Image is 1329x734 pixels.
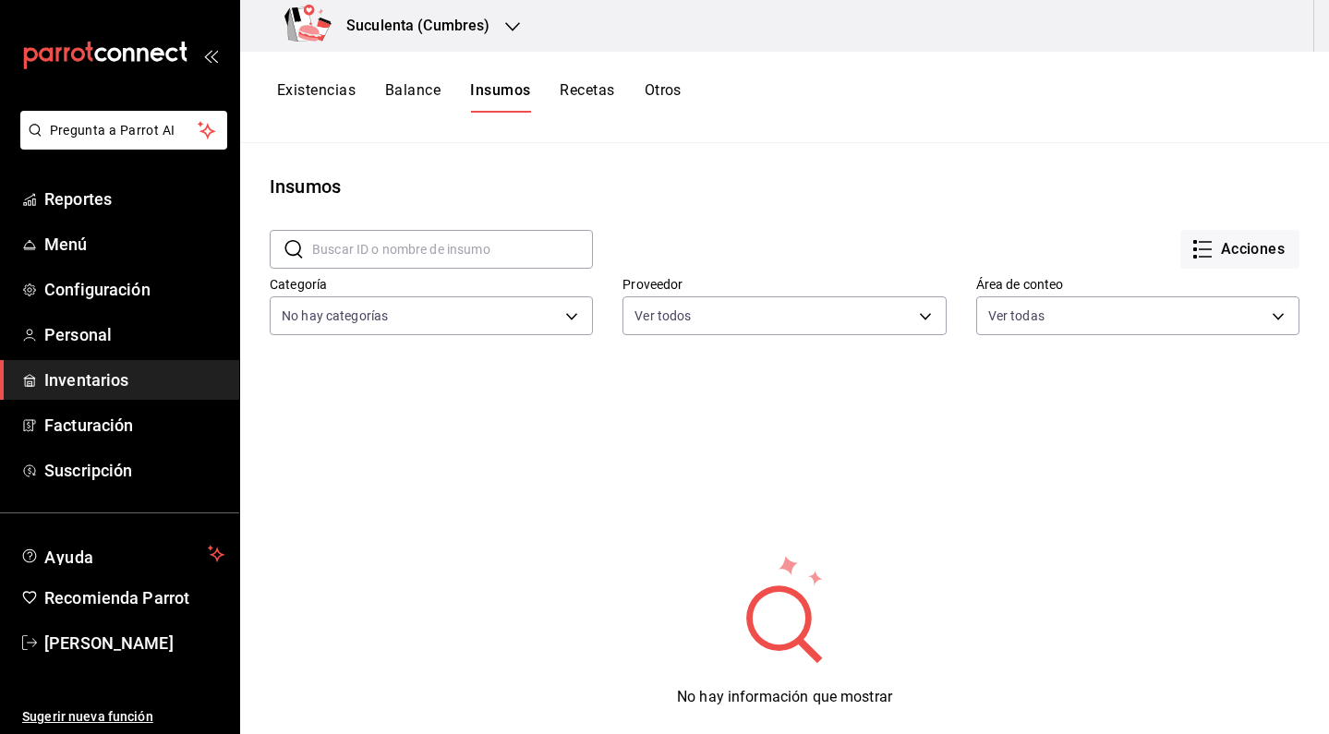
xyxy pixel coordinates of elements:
div: navigation tabs [277,81,682,113]
input: Buscar ID o nombre de insumo [312,231,593,268]
div: Insumos [270,173,341,200]
span: Personal [44,322,224,347]
span: Ver todos [634,307,691,325]
button: Balance [385,81,441,113]
span: Inventarios [44,367,224,392]
span: Pregunta a Parrot AI [50,121,199,140]
a: Pregunta a Parrot AI [13,134,227,153]
label: Área de conteo [976,278,1299,291]
button: Pregunta a Parrot AI [20,111,227,150]
h3: Suculenta (Cumbres) [332,15,490,37]
button: Existencias [277,81,356,113]
span: Recomienda Parrot [44,585,224,610]
button: Otros [645,81,682,113]
span: Facturación [44,413,224,438]
span: No hay información que mostrar [677,688,892,705]
span: Reportes [44,187,224,211]
span: Configuración [44,277,224,302]
label: Proveedor [622,278,946,291]
span: Suscripción [44,458,224,483]
button: Insumos [470,81,530,113]
span: Sugerir nueva función [22,707,224,727]
button: open_drawer_menu [203,48,218,63]
span: Menú [44,232,224,257]
span: [PERSON_NAME] [44,631,224,656]
span: No hay categorías [282,307,388,325]
span: Ver todas [988,307,1045,325]
button: Recetas [560,81,614,113]
span: Ayuda [44,543,200,565]
label: Categoría [270,278,593,291]
button: Acciones [1180,230,1299,269]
